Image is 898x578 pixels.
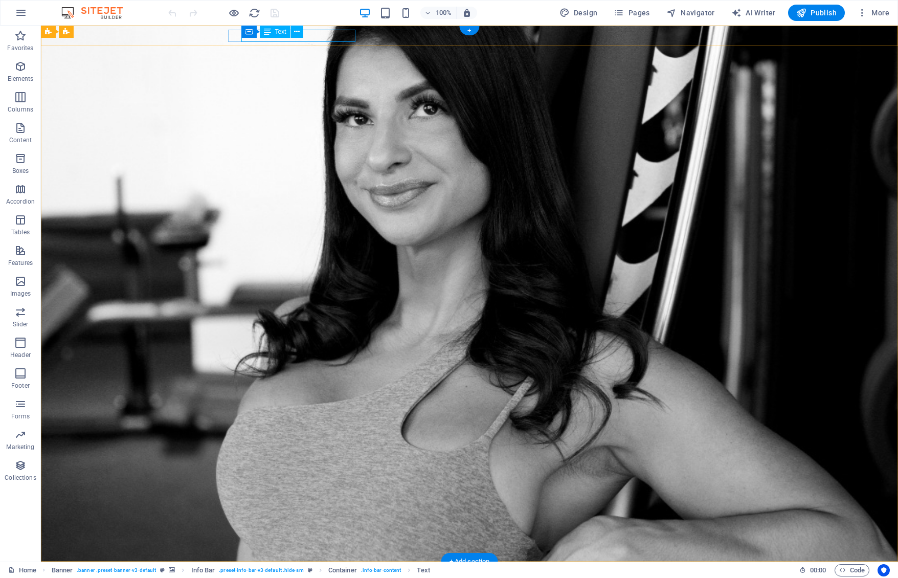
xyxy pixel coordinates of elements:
p: Columns [8,105,33,114]
p: Slider [13,320,29,328]
button: Publish [788,5,845,21]
i: This element is a customizable preset [160,567,165,573]
p: Features [8,259,33,267]
h6: Session time [799,564,826,576]
span: : [817,566,819,574]
p: Collections [5,474,36,482]
span: Navigator [666,8,715,18]
p: Images [10,290,31,298]
span: . banner .preset-banner-v3-default [77,564,156,576]
button: Pages [610,5,654,21]
div: + [459,26,479,35]
p: Elements [8,75,34,83]
p: Accordion [6,197,35,206]
span: . info-bar-content [361,564,401,576]
span: More [857,8,889,18]
span: Click to select. Double-click to edit [191,564,215,576]
button: Design [555,5,602,21]
button: reload [248,7,260,19]
span: Click to select. Double-click to edit [417,564,430,576]
p: Marketing [6,443,34,451]
p: Favorites [7,44,33,52]
nav: breadcrumb [52,564,430,576]
span: Click to select. Double-click to edit [52,564,73,576]
i: This element contains a background [169,567,175,573]
span: Design [559,8,598,18]
button: Click here to leave preview mode and continue editing [228,7,240,19]
p: Footer [11,382,30,390]
p: Tables [11,228,30,236]
button: More [853,5,893,21]
button: 100% [420,7,457,19]
i: Reload page [249,7,260,19]
div: + Add section [441,553,498,570]
button: AI Writer [727,5,780,21]
i: On resize automatically adjust zoom level to fit chosen device. [462,8,472,17]
i: This element is a customizable preset [308,567,312,573]
img: Editor Logo [59,7,136,19]
span: Publish [796,8,837,18]
span: Pages [614,8,649,18]
button: Usercentrics [878,564,890,576]
p: Boxes [12,167,29,175]
button: Navigator [662,5,719,21]
span: Text [275,29,286,35]
button: Code [835,564,869,576]
h6: 100% [436,7,452,19]
p: Header [10,351,31,359]
span: Click to select. Double-click to edit [328,564,357,576]
span: Code [839,564,865,576]
p: Forms [11,412,30,420]
span: AI Writer [731,8,776,18]
span: . preset-info-bar-v3-default .hide-sm [219,564,303,576]
span: 00 00 [810,564,826,576]
p: Content [9,136,32,144]
a: Click to cancel selection. Double-click to open Pages [8,564,36,576]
